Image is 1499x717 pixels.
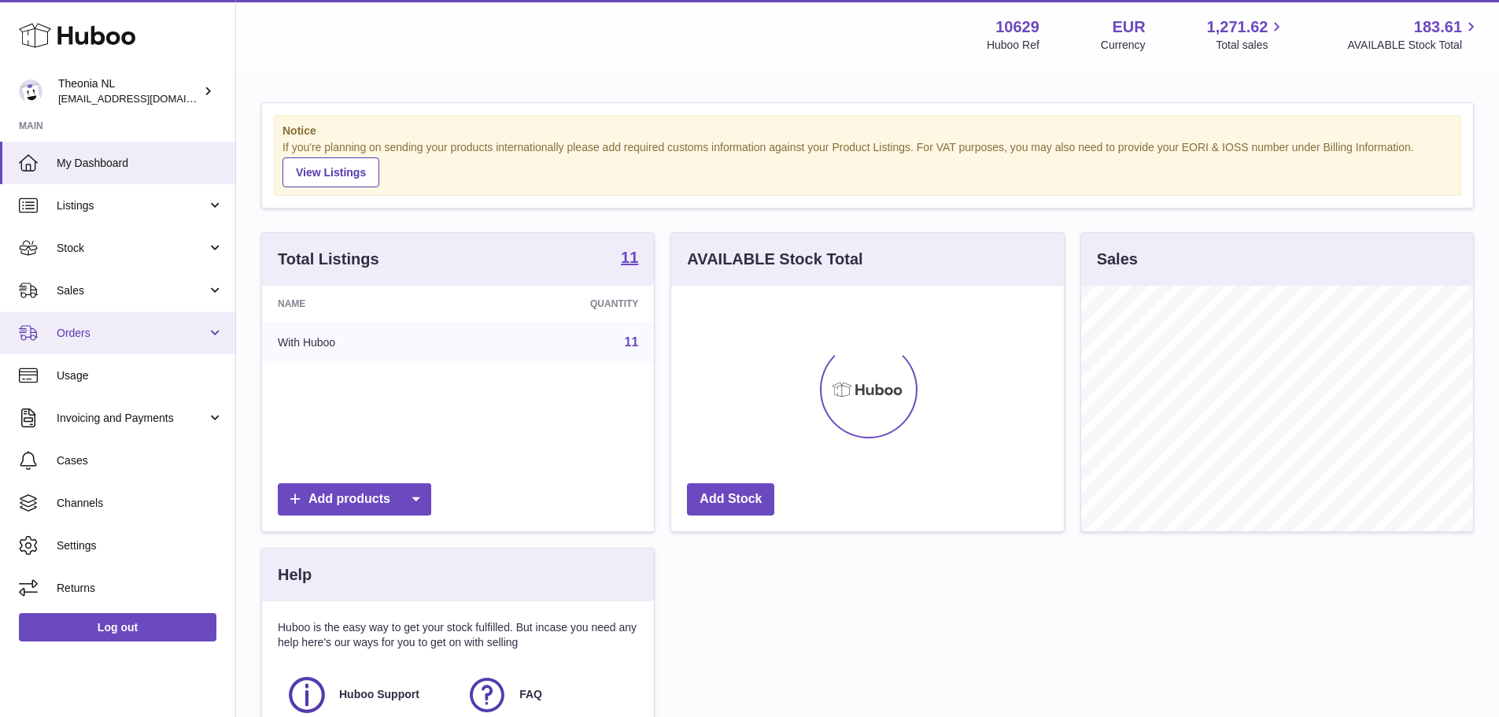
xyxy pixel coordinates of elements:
strong: 11 [621,249,638,265]
h3: Total Listings [278,249,379,270]
span: Sales [57,283,207,298]
div: Currency [1101,38,1146,53]
div: If you're planning on sending your products internationally please add required customs informati... [282,140,1453,187]
a: 11 [625,335,639,349]
strong: Notice [282,124,1453,139]
span: 183.61 [1414,17,1462,38]
span: FAQ [519,687,542,702]
a: Add Stock [687,483,774,516]
td: With Huboo [262,322,469,363]
img: info@wholesomegoods.eu [19,79,42,103]
a: Add products [278,483,431,516]
th: Name [262,286,469,322]
span: Orders [57,326,207,341]
span: Settings [57,538,223,553]
h3: AVAILABLE Stock Total [687,249,862,270]
span: Total sales [1216,38,1286,53]
a: 11 [621,249,638,268]
span: AVAILABLE Stock Total [1347,38,1480,53]
span: [EMAIL_ADDRESS][DOMAIN_NAME] [58,92,231,105]
span: Invoicing and Payments [57,411,207,426]
a: Log out [19,613,216,641]
span: Cases [57,453,223,468]
span: My Dashboard [57,156,223,171]
span: Stock [57,241,207,256]
a: View Listings [282,157,379,187]
h3: Help [278,564,312,586]
strong: EUR [1112,17,1145,38]
span: Usage [57,368,223,383]
div: Theonia NL [58,76,200,106]
h3: Sales [1097,249,1138,270]
a: Huboo Support [286,674,450,716]
a: 183.61 AVAILABLE Stock Total [1347,17,1480,53]
span: Huboo Support [339,687,419,702]
p: Huboo is the easy way to get your stock fulfilled. But incase you need any help here's our ways f... [278,620,638,650]
span: Channels [57,496,223,511]
span: Returns [57,581,223,596]
th: Quantity [469,286,654,322]
span: 1,271.62 [1207,17,1268,38]
a: 1,271.62 Total sales [1207,17,1287,53]
div: Huboo Ref [987,38,1039,53]
strong: 10629 [995,17,1039,38]
a: FAQ [466,674,630,716]
span: Listings [57,198,207,213]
